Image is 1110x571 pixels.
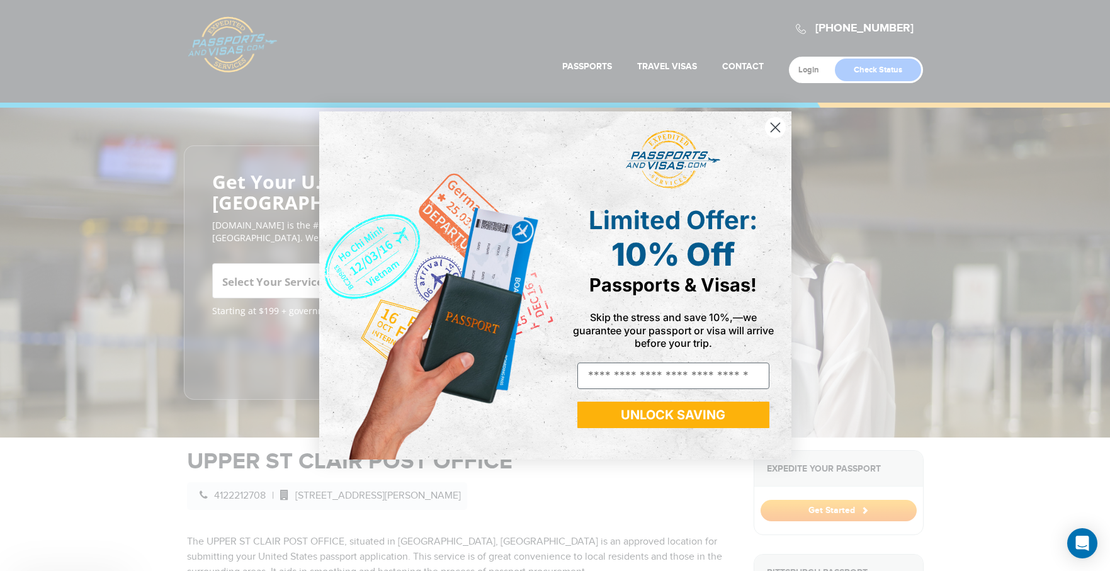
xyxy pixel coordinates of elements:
[573,311,774,349] span: Skip the stress and save 10%,—we guarantee your passport or visa will arrive before your trip.
[1067,528,1097,558] div: Open Intercom Messenger
[626,130,720,189] img: passports and visas
[611,235,735,273] span: 10% Off
[577,402,769,428] button: UNLOCK SAVING
[319,111,555,460] img: de9cda0d-0715-46ca-9a25-073762a91ba7.png
[589,274,757,296] span: Passports & Visas!
[764,116,786,139] button: Close dialog
[589,205,757,235] span: Limited Offer:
